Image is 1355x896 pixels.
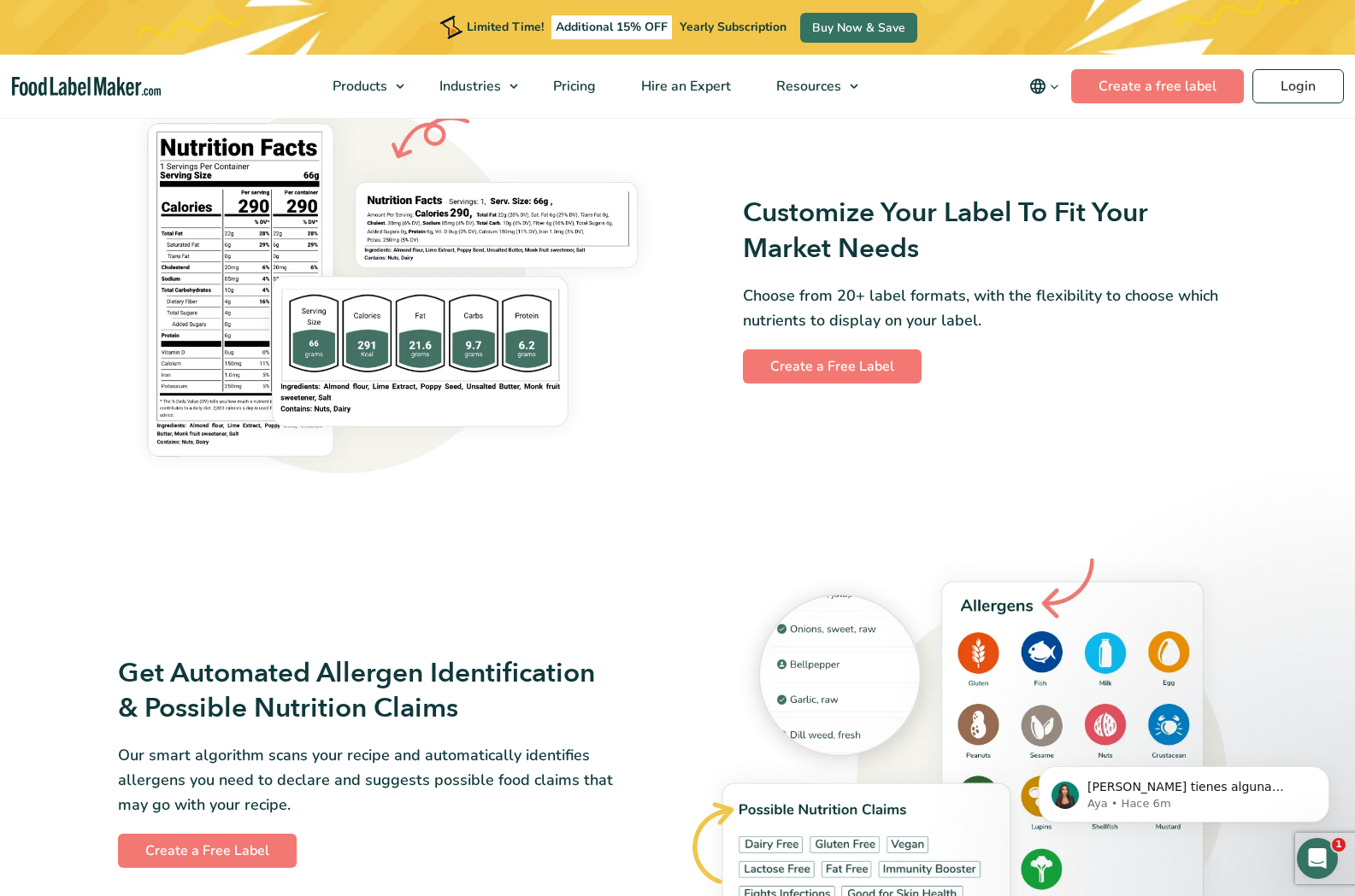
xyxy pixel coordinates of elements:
span: Hire an Expert [636,77,733,96]
a: Industries [417,55,527,118]
span: Limited Time! [467,19,544,35]
h3: Customize Your Label To Fit Your Market Needs [743,196,1238,266]
a: Pricing [531,55,615,118]
span: Yearly Subscription [680,19,786,35]
a: Create a Free Label [118,834,297,868]
p: Choose from 20+ label formats, with the flexibility to choose which nutrients to display on your ... [743,284,1238,333]
a: Resources [754,55,867,118]
span: Pricing [548,77,598,96]
a: Buy Now & Save [800,13,917,43]
span: Resources [771,77,843,96]
span: Additional 15% OFF [551,15,672,39]
span: 1 [1332,838,1346,852]
a: Products [310,55,413,118]
iframe: Intercom notifications mensaje [1013,730,1355,850]
a: Create a Free Label [743,349,922,384]
a: Login [1252,69,1344,103]
span: Products [327,77,389,96]
p: Our smart algorithm scans your recipe and automatically identifies allergens you need to declare ... [118,743,613,817]
a: Hire an Expert [619,55,750,118]
span: Industries [434,77,503,96]
iframe: Intercom live chat [1297,838,1338,879]
h3: Get Automated Allergen Identification & Possible Nutrition Claims [118,656,613,726]
a: Create a free label [1071,69,1244,103]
